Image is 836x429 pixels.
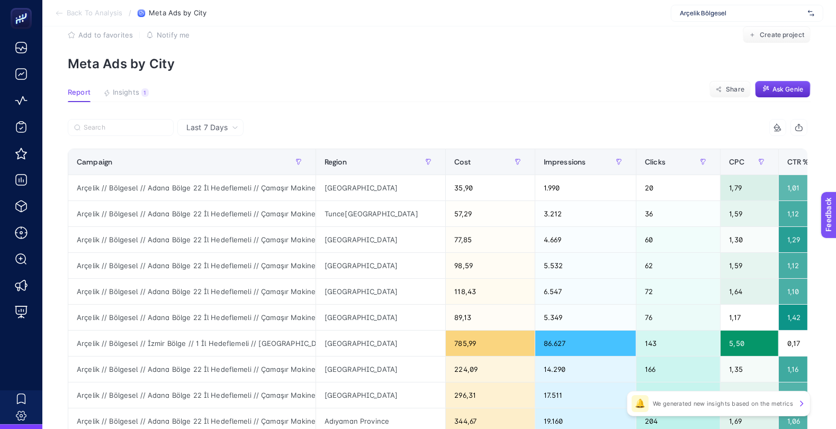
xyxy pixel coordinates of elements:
div: [GEOGRAPHIC_DATA] [316,175,446,200]
div: 17.511 [535,382,636,408]
button: Notify me [146,31,190,39]
span: Share [726,85,744,94]
span: CTR % [787,158,810,166]
div: Arçelik // Bölgesel // Adana Bölge 22 İl Hedeflemeli // Çamaşır Makinesi + [PERSON_NAME] // Faceb... [68,357,316,382]
span: Add to favorites [78,31,133,39]
div: Arçelik // Bölgesel // Adana Bölge 22 İl Hedeflemeli // Çamaşır Makinesi + [PERSON_NAME] // Faceb... [68,305,316,330]
div: 76 [636,305,720,330]
div: 1,79 [721,175,778,200]
div: 1.990 [535,175,636,200]
div: 1 [141,88,149,97]
div: 1,35 [721,357,778,382]
div: 224,09 [446,357,534,382]
div: [GEOGRAPHIC_DATA] [316,331,446,356]
div: 3.212 [535,201,636,226]
div: Arçelik // Bölgesel // Adana Bölge 22 İl Hedeflemeli // Çamaşır Makinesi + [PERSON_NAME] // Faceb... [68,227,316,252]
div: 296,31 [446,382,534,408]
div: 5.349 [535,305,636,330]
div: Arçelik // Bölgesel // Adana Bölge 22 İl Hedeflemeli // Çamaşır Makinesi + [PERSON_NAME] // Faceb... [68,253,316,278]
span: Report [68,88,91,97]
span: Arçelik Bölgesel [680,9,804,17]
div: [GEOGRAPHIC_DATA] [316,227,446,252]
img: svg%3e [808,8,814,19]
span: / [129,8,131,17]
div: [GEOGRAPHIC_DATA] [316,279,446,304]
div: 86.627 [535,331,636,356]
div: [GEOGRAPHIC_DATA] [316,305,446,330]
div: 5,50 [721,331,778,356]
div: 118,43 [446,279,534,304]
span: Impressions [544,158,586,166]
div: 20 [636,175,720,200]
div: Tunce[GEOGRAPHIC_DATA] [316,201,446,226]
span: Ask Genie [772,85,803,94]
div: Arçelik // Bölgesel // Adana Bölge 22 İl Hedeflemeli // Çamaşır Makinesi + [PERSON_NAME] // Faceb... [68,175,316,200]
span: Last 7 Days [186,122,228,133]
div: 77,85 [446,227,534,252]
div: 1,60 [721,382,778,408]
div: [GEOGRAPHIC_DATA] [316,253,446,278]
button: Create project [743,26,811,43]
div: Arçelik // Bölgesel // Adana Bölge 22 İl Hedeflemeli // Çamaşır Makinesi + [PERSON_NAME] // Faceb... [68,279,316,304]
div: 5.532 [535,253,636,278]
span: Region [325,158,347,166]
div: 166 [636,357,720,382]
span: CPC [729,158,744,166]
div: 1,64 [721,279,778,304]
button: Add to favorites [68,31,133,39]
p: Meta Ads by City [68,56,811,71]
div: 185 [636,382,720,408]
div: 1,59 [721,253,778,278]
div: 143 [636,331,720,356]
div: 57,29 [446,201,534,226]
div: 1,30 [721,227,778,252]
button: Ask Genie [755,81,811,98]
span: Cost [454,158,471,166]
div: [GEOGRAPHIC_DATA] [316,357,446,382]
div: 14.290 [535,357,636,382]
span: Create project [760,31,804,39]
span: Campaign [77,158,112,166]
div: 98,59 [446,253,534,278]
div: 6.547 [535,279,636,304]
span: Meta Ads by City [149,9,206,17]
button: Share [709,81,751,98]
div: 36 [636,201,720,226]
span: Clicks [645,158,666,166]
div: 89,13 [446,305,534,330]
div: Arçelik // Bölgesel // Adana Bölge 22 İl Hedeflemeli // Çamaşır Makinesi + [PERSON_NAME] // Faceb... [68,201,316,226]
div: Arçelik // Bölgesel // İzmir Bölge // 1 İl Hedeflemeli // [GEOGRAPHIC_DATA] Özel Çamaşır Makinesi... [68,331,316,356]
div: [GEOGRAPHIC_DATA] [316,382,446,408]
div: 4.669 [535,227,636,252]
span: Insights [113,88,139,97]
span: Notify me [157,31,190,39]
div: 785,99 [446,331,534,356]
div: 1,17 [721,305,778,330]
div: Arçelik // Bölgesel // Adana Bölge 22 İl Hedeflemeli // Çamaşır Makinesi + [PERSON_NAME] // Faceb... [68,382,316,408]
div: 60 [636,227,720,252]
div: 35,90 [446,175,534,200]
div: 62 [636,253,720,278]
span: Feedback [6,3,40,12]
p: We generated new insights based on the metrics [653,399,793,408]
div: 🔔 [632,395,649,412]
div: 1,59 [721,201,778,226]
div: 72 [636,279,720,304]
span: Back To Analysis [67,9,122,17]
input: Search [84,124,167,132]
